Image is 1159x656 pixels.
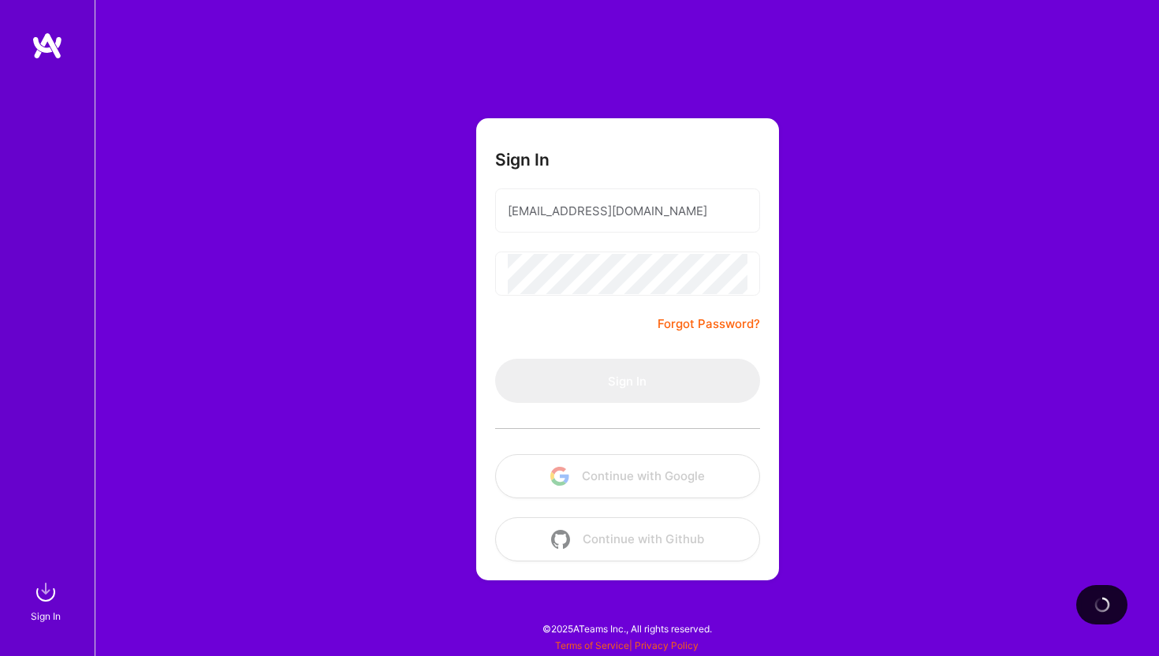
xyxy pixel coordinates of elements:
[551,530,570,549] img: icon
[635,639,699,651] a: Privacy Policy
[495,150,550,170] h3: Sign In
[32,32,63,60] img: logo
[495,517,760,561] button: Continue with Github
[31,608,61,624] div: Sign In
[495,359,760,403] button: Sign In
[1094,597,1109,613] img: loading
[658,315,760,334] a: Forgot Password?
[508,191,747,231] input: Email...
[555,639,629,651] a: Terms of Service
[555,639,699,651] span: |
[95,609,1159,648] div: © 2025 ATeams Inc., All rights reserved.
[550,467,569,486] img: icon
[30,576,61,608] img: sign in
[33,576,61,624] a: sign inSign In
[495,454,760,498] button: Continue with Google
